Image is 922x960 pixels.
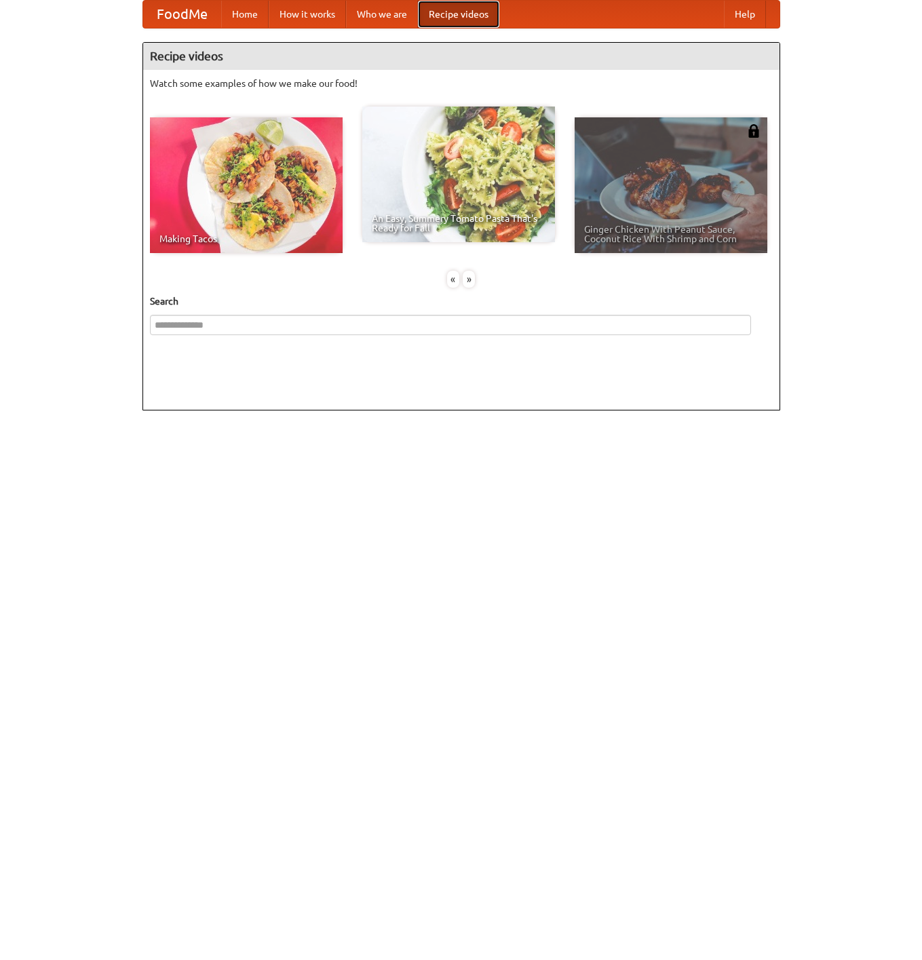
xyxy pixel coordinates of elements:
h4: Recipe videos [143,43,780,70]
img: 483408.png [747,124,761,138]
a: Making Tacos [150,117,343,253]
a: FoodMe [143,1,221,28]
span: Making Tacos [159,234,333,244]
a: Help [724,1,766,28]
a: Who we are [346,1,418,28]
a: How it works [269,1,346,28]
a: Home [221,1,269,28]
h5: Search [150,294,773,308]
a: An Easy, Summery Tomato Pasta That's Ready for Fall [362,107,555,242]
div: « [447,271,459,288]
a: Recipe videos [418,1,499,28]
span: An Easy, Summery Tomato Pasta That's Ready for Fall [372,214,545,233]
div: » [463,271,475,288]
p: Watch some examples of how we make our food! [150,77,773,90]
